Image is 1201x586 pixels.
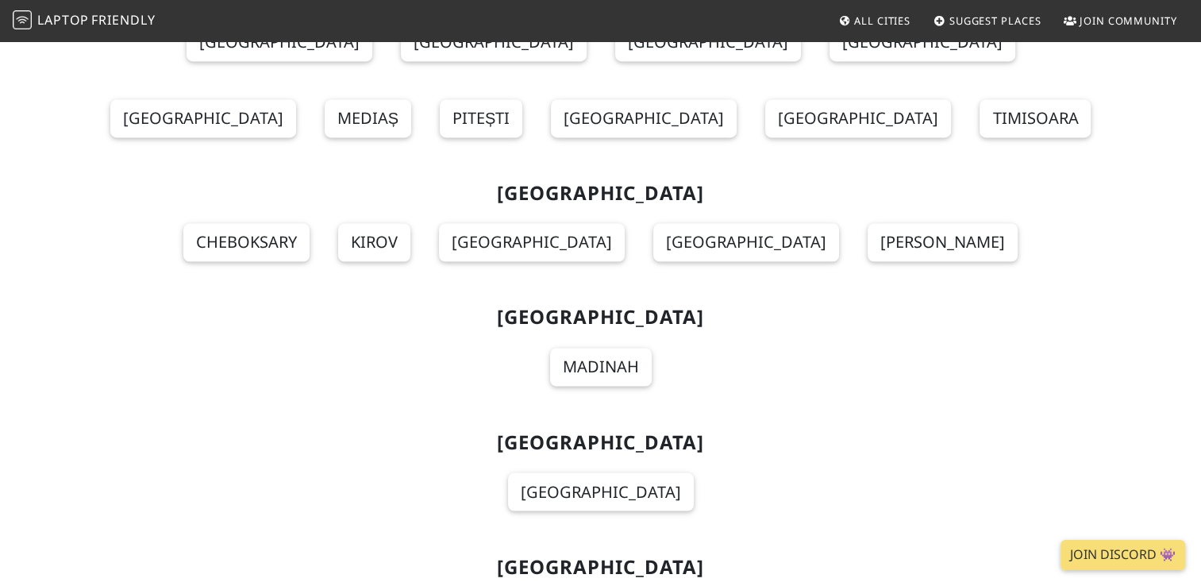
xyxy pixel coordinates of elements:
a: Join Community [1057,6,1184,35]
a: [GEOGRAPHIC_DATA] [401,23,587,61]
a: Madinah [550,348,652,386]
h2: [GEOGRAPHIC_DATA] [87,555,1115,578]
img: LaptopFriendly [13,10,32,29]
a: Suggest Places [927,6,1048,35]
span: Laptop [37,11,89,29]
a: [GEOGRAPHIC_DATA] [508,472,694,511]
a: [PERSON_NAME] [868,223,1018,261]
h2: [GEOGRAPHIC_DATA] [87,430,1115,453]
h2: [GEOGRAPHIC_DATA] [87,182,1115,205]
a: [GEOGRAPHIC_DATA] [439,223,625,261]
a: [GEOGRAPHIC_DATA] [830,23,1015,61]
a: [GEOGRAPHIC_DATA] [187,23,372,61]
a: Kirov [338,223,410,261]
span: Suggest Places [949,13,1041,28]
a: [GEOGRAPHIC_DATA] [551,99,737,137]
a: [GEOGRAPHIC_DATA] [765,99,951,137]
a: LaptopFriendly LaptopFriendly [13,7,156,35]
a: [GEOGRAPHIC_DATA] [615,23,801,61]
a: Pitești [440,99,522,137]
a: Mediaș [325,99,411,137]
span: Friendly [91,11,155,29]
a: [GEOGRAPHIC_DATA] [110,99,296,137]
a: [GEOGRAPHIC_DATA] [653,223,839,261]
a: Cheboksary [183,223,310,261]
a: Timisoara [980,99,1091,137]
a: All Cities [832,6,917,35]
h2: [GEOGRAPHIC_DATA] [87,306,1115,329]
span: All Cities [854,13,910,28]
span: Join Community [1080,13,1177,28]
